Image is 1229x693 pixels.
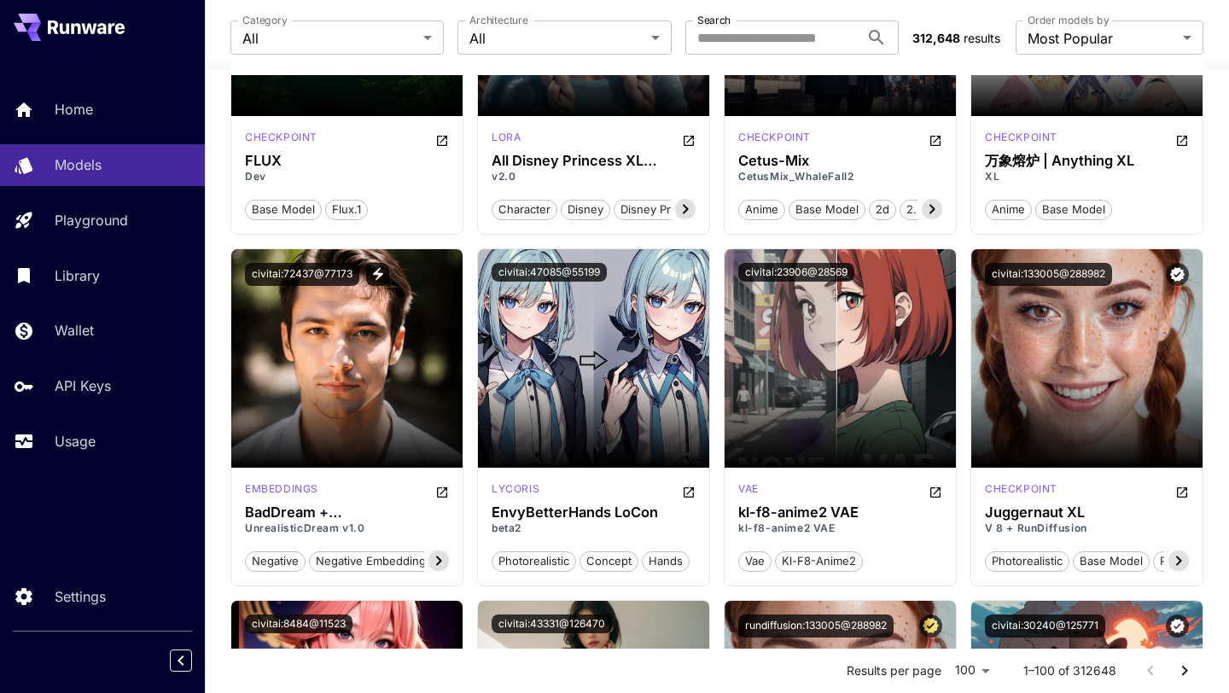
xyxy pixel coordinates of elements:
button: character [492,198,557,220]
button: Verified working [1166,614,1189,638]
p: CetusMix_WhaleFall2 [738,169,942,184]
button: photorealistic [492,550,576,572]
p: Usage [55,431,96,451]
button: disney [561,198,610,220]
button: flux.1 [325,198,368,220]
button: rundiffusion:133005@288982 [738,614,894,638]
button: base model [789,198,865,220]
button: negative embedding [309,550,433,572]
button: Open in CivitAI [1175,481,1189,502]
p: checkpoint [985,130,1057,145]
p: Results per page [847,662,941,679]
div: All Disney Princess XL LoRA Model from Ralph Breaks the Internet [492,153,696,169]
button: disney princess [614,198,712,220]
button: Open in CivitAI [435,130,449,150]
button: civitai:8484@11523 [245,614,352,633]
button: negative [245,550,306,572]
div: kl-f8-anime2 VAE [738,504,942,521]
label: Architecture [469,13,527,27]
span: base model [1074,553,1149,570]
button: 2d [869,198,896,220]
button: Certified Model – Vetted for best performance and includes a commercial license. [919,614,942,638]
div: SD 1.5 [738,481,759,502]
span: photo [1154,553,1197,570]
p: kl-f8-anime2 VAE [738,521,942,536]
span: results [964,31,1000,45]
button: civitai:47085@55199 [492,263,607,282]
span: negative embedding [310,553,432,570]
button: base model [1035,198,1112,220]
button: Open in CivitAI [682,130,696,150]
span: photorealistic [492,553,575,570]
span: All [469,28,644,49]
button: photo [1153,550,1197,572]
button: Open in CivitAI [682,481,696,502]
button: civitai:43331@126470 [492,614,612,633]
div: SDXL 1.0 [985,130,1057,150]
button: hands [642,550,690,572]
button: kl-f8-anime2 [775,550,863,572]
span: anime [986,201,1031,218]
button: Verified working [1166,263,1189,286]
p: Dev [245,169,449,184]
div: FLUX.1 D [245,130,317,150]
p: lycoris [492,481,539,497]
div: Collapse sidebar [183,645,205,676]
span: negative [246,553,305,570]
span: hands [643,553,689,570]
div: 100 [948,658,996,683]
p: checkpoint [985,481,1057,497]
p: embeddings [245,481,318,497]
button: 2.5d [900,198,937,220]
p: vae [738,481,759,497]
span: 2d [870,201,895,218]
span: All [242,28,416,49]
p: v2.0 [492,169,696,184]
h3: Juggernaut XL [985,504,1189,521]
p: beta2 [492,521,696,536]
span: Most Popular [1028,28,1176,49]
span: anime [739,201,784,218]
h3: 万象熔炉 | Anything XL [985,153,1189,169]
div: SD 1.5 [492,481,539,502]
div: SDXL 1.0 [985,481,1057,502]
span: 2.5d [900,201,936,218]
p: checkpoint [738,130,811,145]
p: 1–100 of 312648 [1023,662,1116,679]
h3: Cetus-Mix [738,153,942,169]
button: base model [245,198,322,220]
button: base model [1073,550,1150,572]
label: Order models by [1028,13,1109,27]
span: flux.1 [326,201,367,218]
button: Open in CivitAI [929,130,942,150]
div: EnvyBetterHands LoCon [492,504,696,521]
p: XL [985,169,1189,184]
span: base model [246,201,321,218]
label: Search [697,13,731,27]
button: civitai:133005@288982 [985,263,1112,286]
span: disney princess [614,201,711,218]
p: checkpoint [245,130,317,145]
button: Go to next page [1168,654,1202,688]
button: vae [738,550,772,572]
div: SD 1.5 [738,130,811,150]
button: anime [985,198,1032,220]
span: disney [562,201,609,218]
button: civitai:30240@125771 [985,614,1105,638]
button: Open in CivitAI [1175,130,1189,150]
label: Category [242,13,288,27]
span: vae [739,553,771,570]
button: civitai:72437@77173 [245,263,359,286]
button: photorealistic [985,550,1069,572]
div: SDXL 1.0 [492,130,521,150]
p: lora [492,130,521,145]
h3: All Disney Princess XL [PERSON_NAME] Model from [PERSON_NAME] Breaks the Internet [492,153,696,169]
p: API Keys [55,376,111,396]
span: 312,648 [912,31,960,45]
h3: FLUX [245,153,449,169]
button: Open in CivitAI [929,481,942,502]
h3: BadDream + UnrealisticDream (Negative Embeddings) [245,504,449,521]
